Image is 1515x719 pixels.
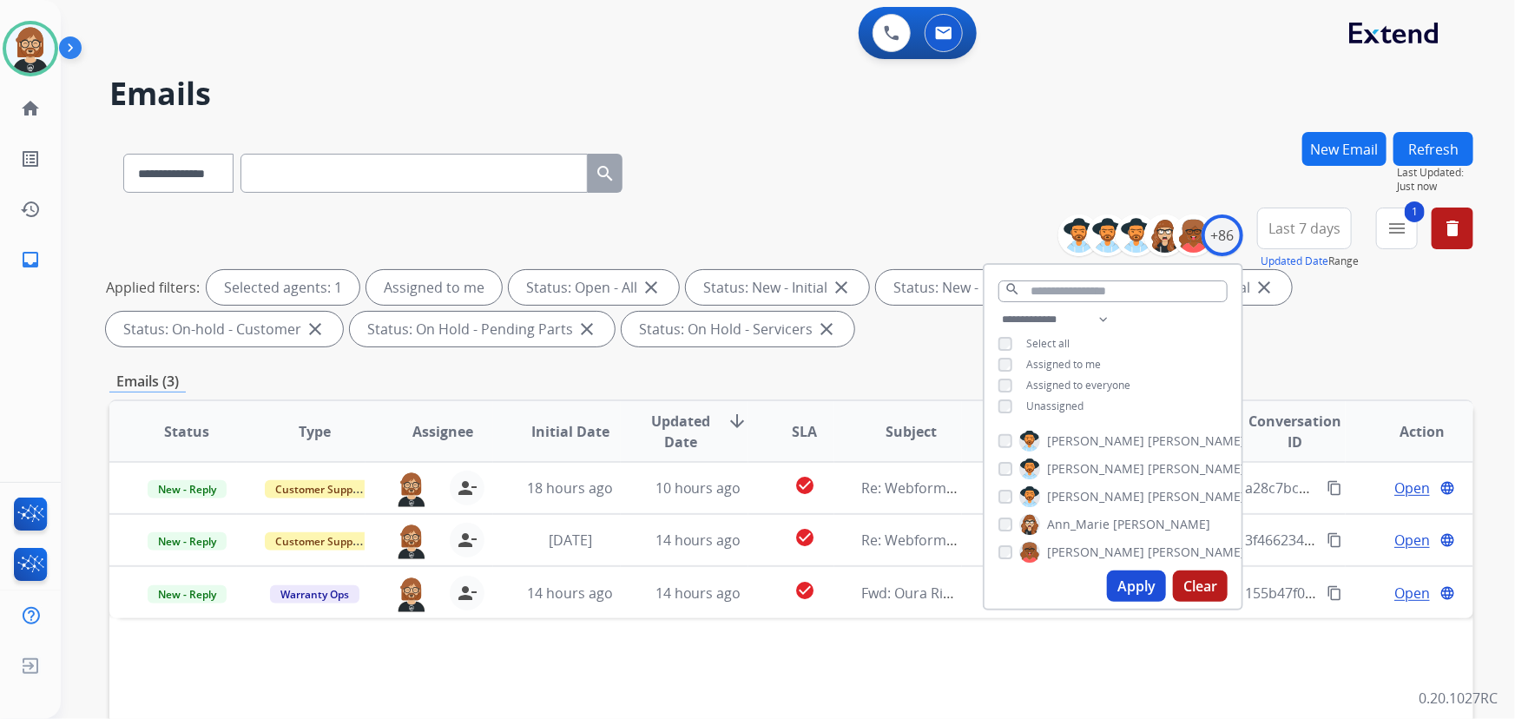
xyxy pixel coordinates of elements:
[20,199,41,220] mat-icon: history
[20,98,41,119] mat-icon: home
[549,531,592,550] span: [DATE]
[1026,399,1084,413] span: Unassigned
[1173,571,1228,602] button: Clear
[1026,378,1130,392] span: Assigned to everyone
[531,421,609,442] span: Initial Date
[1261,254,1328,268] button: Updated Date
[148,585,227,604] span: New - Reply
[1148,460,1245,478] span: [PERSON_NAME]
[1327,480,1342,496] mat-icon: content_copy
[457,478,478,498] mat-icon: person_remove
[1394,583,1430,604] span: Open
[1387,218,1407,239] mat-icon: menu
[595,163,616,184] mat-icon: search
[1148,432,1245,450] span: [PERSON_NAME]
[641,277,662,298] mat-icon: close
[816,319,837,340] mat-icon: close
[1327,532,1342,548] mat-icon: content_copy
[1397,180,1473,194] span: Just now
[1394,478,1430,498] span: Open
[6,24,55,73] img: avatar
[109,76,1473,111] h2: Emails
[1047,460,1144,478] span: [PERSON_NAME]
[1405,201,1425,222] span: 1
[1393,132,1473,166] button: Refresh
[655,478,741,498] span: 10 hours ago
[1148,488,1245,505] span: [PERSON_NAME]
[457,530,478,551] mat-icon: person_remove
[1047,488,1144,505] span: [PERSON_NAME]
[1245,411,1344,452] span: Conversation ID
[366,270,502,305] div: Assigned to me
[1202,214,1243,256] div: +86
[1376,208,1418,249] button: 1
[655,531,741,550] span: 14 hours ago
[1346,401,1473,462] th: Action
[20,249,41,270] mat-icon: inbox
[794,527,815,548] mat-icon: check_circle
[876,270,1059,305] div: Status: New - Reply
[305,319,326,340] mat-icon: close
[1442,218,1463,239] mat-icon: delete
[792,421,817,442] span: SLA
[1148,544,1245,561] span: [PERSON_NAME]
[649,411,713,452] span: Updated Date
[862,531,1279,550] span: Re: Webform from [EMAIL_ADDRESS][DOMAIN_NAME] on [DATE]
[106,312,343,346] div: Status: On-hold - Customer
[1005,281,1020,297] mat-icon: search
[1439,480,1455,496] mat-icon: language
[1113,516,1210,533] span: [PERSON_NAME]
[1245,478,1507,498] span: a28c7bca-6c3d-4546-9da1-a12f7145d0df
[148,480,227,498] span: New - Reply
[1107,571,1166,602] button: Apply
[1261,254,1359,268] span: Range
[1397,166,1473,180] span: Last Updated:
[1026,357,1101,372] span: Assigned to me
[886,421,937,442] span: Subject
[622,312,854,346] div: Status: On Hold - Servicers
[576,319,597,340] mat-icon: close
[109,371,186,392] p: Emails (3)
[527,478,613,498] span: 18 hours ago
[1047,432,1144,450] span: [PERSON_NAME]
[164,421,209,442] span: Status
[106,277,200,298] p: Applied filters:
[457,583,478,604] mat-icon: person_remove
[862,584,1043,603] span: Fwd: Oura Ring With Extend
[265,532,378,551] span: Customer Support
[148,532,227,551] span: New - Reply
[1254,277,1275,298] mat-icon: close
[350,312,615,346] div: Status: On Hold - Pending Parts
[394,523,429,559] img: agent-avatar
[1047,544,1144,561] span: [PERSON_NAME]
[686,270,869,305] div: Status: New - Initial
[862,478,1279,498] span: Re: Webform from [EMAIL_ADDRESS][DOMAIN_NAME] on [DATE]
[1257,208,1352,249] button: Last 7 days
[527,584,613,603] span: 14 hours ago
[655,584,741,603] span: 14 hours ago
[270,585,359,604] span: Warranty Ops
[1327,585,1342,601] mat-icon: content_copy
[1245,531,1509,550] span: 3f466234-be00-42cb-b92f-b17b91560dc7
[265,480,378,498] span: Customer Support
[20,148,41,169] mat-icon: list_alt
[1026,336,1070,351] span: Select all
[394,576,429,612] img: agent-avatar
[394,471,429,507] img: agent-avatar
[1268,225,1340,232] span: Last 7 days
[207,270,359,305] div: Selected agents: 1
[1439,585,1455,601] mat-icon: language
[1245,584,1504,603] span: 155b47f0-adb5-420e-9054-f59961e34cf8
[1439,532,1455,548] mat-icon: language
[412,421,473,442] span: Assignee
[727,411,748,432] mat-icon: arrow_downward
[831,277,852,298] mat-icon: close
[1419,688,1498,709] p: 0.20.1027RC
[1394,530,1430,551] span: Open
[299,421,331,442] span: Type
[794,475,815,496] mat-icon: check_circle
[1047,516,1110,533] span: Ann_Marie
[509,270,679,305] div: Status: Open - All
[794,580,815,601] mat-icon: check_circle
[1302,132,1387,166] button: New Email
